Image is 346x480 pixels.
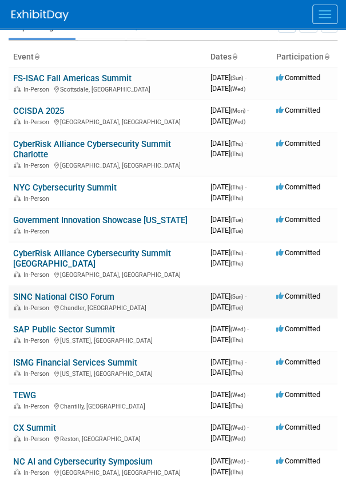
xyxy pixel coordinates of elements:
span: [DATE] [210,226,243,235]
span: In-Person [23,228,53,235]
a: CCISDA 2025 [13,106,64,116]
a: CyberRisk Alliance Cybersecurity Summit [GEOGRAPHIC_DATA] [13,248,171,269]
span: (Thu) [230,195,243,201]
span: (Thu) [230,370,243,376]
th: Event [9,47,206,67]
span: Committed [276,292,320,300]
span: [DATE] [210,117,245,125]
img: In-Person Event [14,162,21,168]
a: NYC Cybersecurity Summit [13,183,117,193]
a: Sort by Participation Type [324,52,329,61]
span: - [245,139,246,148]
span: - [247,456,249,465]
span: - [245,183,246,191]
span: - [245,292,246,300]
span: (Sun) [230,75,243,81]
a: ISMG Financial Services Summit [13,358,137,368]
img: In-Person Event [14,271,21,277]
span: [DATE] [210,106,249,114]
span: Committed [276,139,320,148]
img: In-Person Event [14,370,21,376]
span: (Thu) [230,141,243,147]
span: (Thu) [230,250,243,256]
img: In-Person Event [14,228,21,233]
a: NC AI and Cybersecurity Symposium [13,456,153,466]
span: (Thu) [230,151,243,157]
span: (Wed) [230,326,245,332]
a: CyberRisk Alliance Cybersecurity Summit Charlotte [13,139,171,160]
a: FS-ISAC Fall Americas Summit [13,73,132,84]
span: In-Person [23,304,53,312]
span: In-Person [23,195,53,203]
span: In-Person [23,435,53,443]
img: In-Person Event [14,304,21,310]
div: [GEOGRAPHIC_DATA], [GEOGRAPHIC_DATA] [13,160,201,169]
span: (Thu) [230,184,243,191]
a: TEWG [13,390,36,400]
span: [DATE] [210,368,243,376]
span: [DATE] [210,139,246,148]
span: (Wed) [230,118,245,125]
span: Committed [276,358,320,366]
span: (Tue) [230,228,243,234]
span: (Mon) [230,108,245,114]
span: Committed [276,324,320,333]
span: (Thu) [230,337,243,343]
span: - [247,423,249,431]
th: Dates [206,47,272,67]
img: In-Person Event [14,86,21,92]
span: [DATE] [210,215,246,224]
img: In-Person Event [14,337,21,343]
span: - [247,324,249,333]
span: Committed [276,183,320,191]
span: In-Person [23,162,53,169]
span: [DATE] [210,467,243,475]
span: [DATE] [210,324,249,333]
span: (Tue) [230,217,243,223]
span: Committed [276,390,320,399]
img: In-Person Event [14,435,21,441]
span: [DATE] [210,248,246,257]
span: [DATE] [210,73,246,82]
img: ExhibitDay [11,10,69,21]
span: In-Person [23,86,53,93]
span: (Thu) [230,469,243,475]
span: (Wed) [230,435,245,442]
span: - [245,215,246,224]
a: Government Innovation Showcase [US_STATE] [13,215,188,225]
span: - [245,248,246,257]
span: In-Person [23,469,53,476]
span: [DATE] [210,292,246,300]
span: [DATE] [210,401,243,410]
span: - [245,73,246,82]
div: Scottsdale, [GEOGRAPHIC_DATA] [13,84,201,93]
span: Committed [276,215,320,224]
div: [GEOGRAPHIC_DATA], [GEOGRAPHIC_DATA] [13,269,201,279]
div: [GEOGRAPHIC_DATA], [GEOGRAPHIC_DATA] [13,467,201,476]
span: - [245,358,246,366]
span: In-Person [23,118,53,126]
a: Sort by Start Date [232,52,237,61]
span: (Thu) [230,260,243,267]
div: [US_STATE], [GEOGRAPHIC_DATA] [13,368,201,378]
span: Committed [276,423,320,431]
span: (Sun) [230,293,243,300]
span: In-Person [23,403,53,410]
span: (Thu) [230,359,243,366]
span: [DATE] [210,434,245,442]
span: In-Person [23,337,53,344]
span: [DATE] [210,303,243,311]
a: CX Summit [13,423,56,433]
span: Committed [276,248,320,257]
span: - [247,390,249,399]
a: SINC National CISO Forum [13,292,114,302]
span: In-Person [23,370,53,378]
span: [DATE] [210,149,243,158]
img: In-Person Event [14,403,21,408]
div: Chandler, [GEOGRAPHIC_DATA] [13,303,201,312]
span: - [247,106,249,114]
span: [DATE] [210,183,246,191]
div: [US_STATE], [GEOGRAPHIC_DATA] [13,335,201,344]
span: Committed [276,456,320,465]
span: In-Person [23,271,53,279]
